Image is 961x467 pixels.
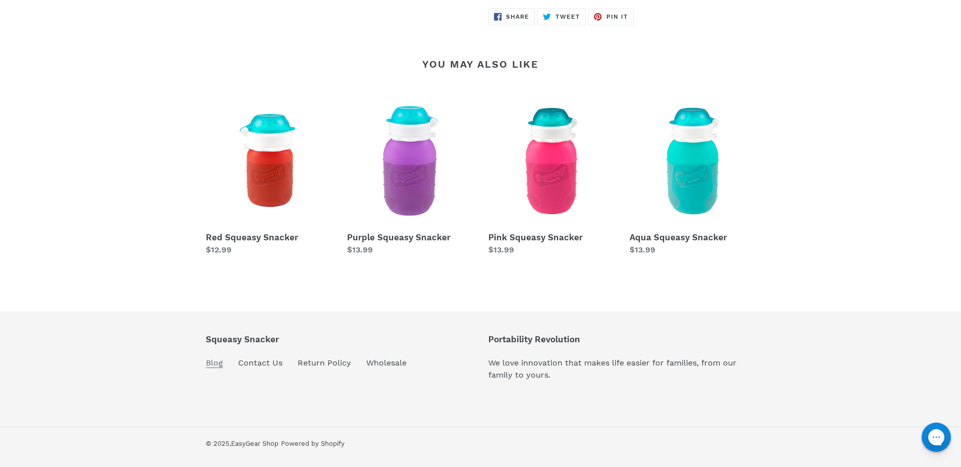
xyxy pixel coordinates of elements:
[606,14,628,20] span: Pin it
[238,358,282,368] a: Contact Us
[206,334,407,344] p: Squeasy Snacker
[281,440,345,447] a: Powered by Shopify
[366,358,407,368] a: Wholesale
[231,440,278,447] a: EasyGear Shop
[506,14,529,20] span: Share
[298,358,351,368] a: Return Policy
[206,58,756,70] h2: You may also like
[206,440,278,447] small: © 2025,
[206,358,223,368] a: Blog
[555,14,580,20] span: Tweet
[488,334,756,344] p: Portability Revolution
[488,357,756,381] p: We love innovation that makes life easier for families, from our family to yours.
